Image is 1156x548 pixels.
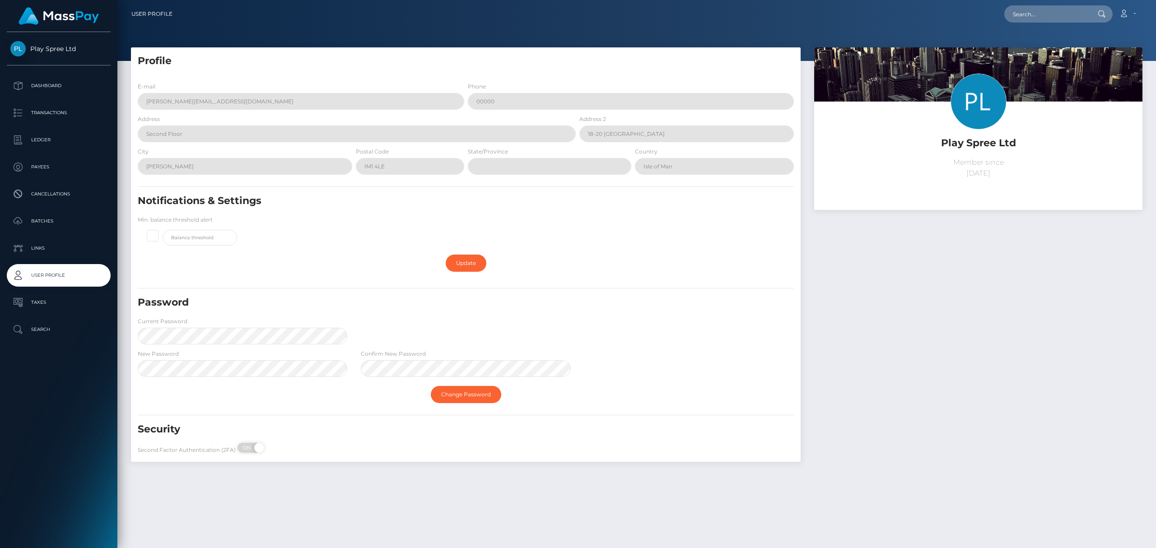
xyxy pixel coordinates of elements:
[138,317,187,325] label: Current Password
[7,129,111,151] a: Ledger
[468,148,508,156] label: State/Province
[7,102,111,124] a: Transactions
[138,54,794,68] h5: Profile
[7,156,111,178] a: Payees
[138,194,687,208] h5: Notifications & Settings
[10,296,107,309] p: Taxes
[138,423,687,437] h5: Security
[431,386,501,403] a: Change Password
[7,264,111,287] a: User Profile
[10,106,107,120] p: Transactions
[7,318,111,341] a: Search
[138,296,687,310] h5: Password
[10,241,107,255] p: Links
[19,7,99,25] img: MassPay Logo
[10,214,107,228] p: Batches
[468,83,486,91] label: Phone
[7,45,111,53] span: Play Spree Ltd
[814,47,1142,266] img: ...
[356,148,389,156] label: Postal Code
[1004,5,1089,23] input: Search...
[446,255,486,272] a: Update
[10,323,107,336] p: Search
[10,187,107,201] p: Cancellations
[138,115,160,123] label: Address
[7,183,111,205] a: Cancellations
[579,115,606,123] label: Address 2
[138,446,236,454] label: Second Factor Authentication (2FA)
[7,210,111,232] a: Batches
[237,443,259,453] span: ON
[821,157,1136,179] p: Member since [DATE]
[7,291,111,314] a: Taxes
[821,136,1136,150] h5: Play Spree Ltd
[7,237,111,260] a: Links
[138,350,179,358] label: New Password
[10,41,26,56] img: Play Spree Ltd
[138,216,213,224] label: Min. balance threshold alert
[10,79,107,93] p: Dashboard
[10,269,107,282] p: User Profile
[10,133,107,147] p: Ledger
[138,83,155,91] label: E-mail
[131,5,172,23] a: User Profile
[7,74,111,97] a: Dashboard
[635,148,657,156] label: Country
[138,148,149,156] label: City
[361,350,426,358] label: Confirm New Password
[10,160,107,174] p: Payees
